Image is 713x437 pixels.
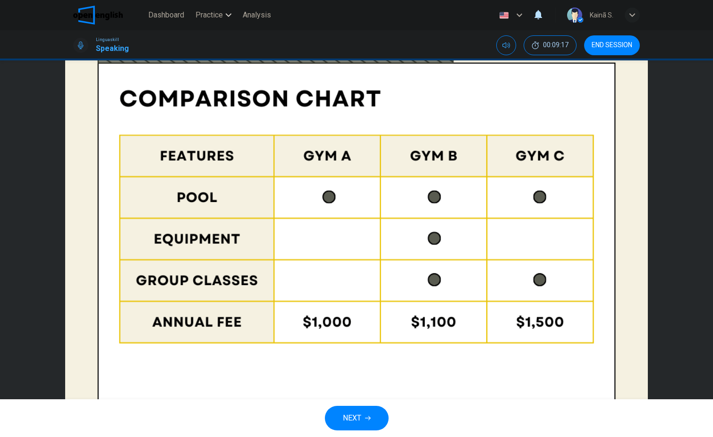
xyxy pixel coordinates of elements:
span: Dashboard [148,9,184,21]
img: en [498,12,510,19]
span: Linguaskill [96,36,119,43]
button: Practice [192,7,235,24]
button: Analysis [239,7,275,24]
img: Profile picture [567,8,582,23]
button: NEXT [325,406,389,430]
span: NEXT [343,412,361,425]
a: OpenEnglish logo [73,6,144,25]
div: Kainã S. [590,9,613,21]
button: Dashboard [144,7,188,24]
img: OpenEnglish logo [73,6,123,25]
span: END SESSION [592,42,632,49]
button: 00:09:17 [524,35,577,55]
button: END SESSION [584,35,640,55]
span: Practice [195,9,223,21]
div: Hide [524,35,577,55]
span: 00:09:17 [543,42,569,49]
h1: Speaking [96,43,129,54]
div: Mute [496,35,516,55]
span: Analysis [243,9,271,21]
